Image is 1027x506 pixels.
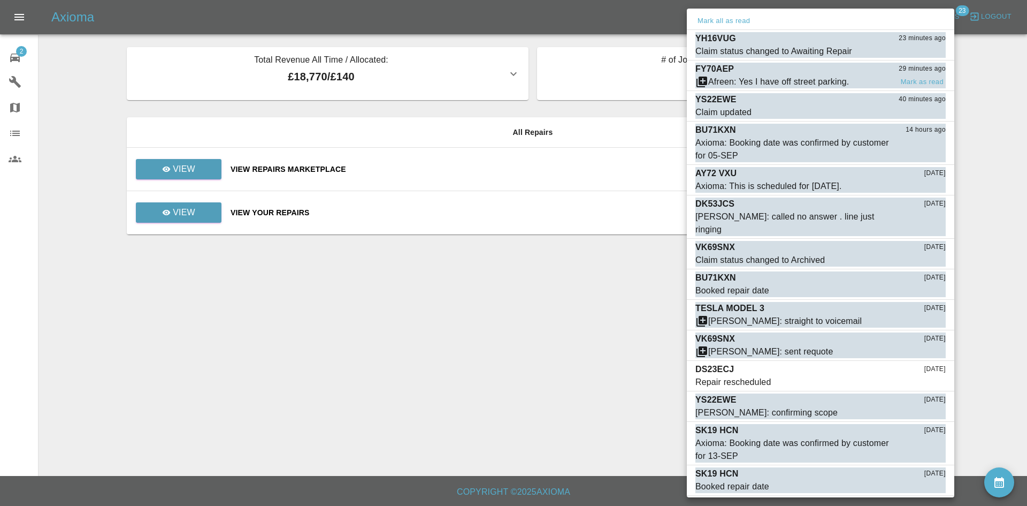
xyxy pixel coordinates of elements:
p: VK69SNX [695,241,735,254]
div: [PERSON_NAME]: called no answer . line just ringing [695,210,892,236]
button: Mark all as read [695,15,752,27]
div: Afreen: Yes I have off street parking. [708,75,849,88]
span: [DATE] [924,273,946,283]
p: AY72 VXU [695,167,737,180]
p: YS22EWE [695,93,737,106]
div: Axioma: This is scheduled for [DATE]. [695,180,842,193]
div: [PERSON_NAME]: confirming scope [695,406,838,419]
p: YS22EWE [695,394,737,406]
span: 29 minutes ago [899,64,946,74]
div: [PERSON_NAME]: straight to voicemail [708,315,862,328]
p: TESLA MODEL 3 [695,302,764,315]
div: Claim status changed to Awaiting Repair [695,45,852,58]
p: DK53JCS [695,198,734,210]
span: [DATE] [924,334,946,344]
span: [DATE] [924,303,946,314]
div: Repair rescheduled [695,376,771,389]
div: Booked repair date [695,480,769,493]
p: YH16VUG [695,32,736,45]
div: Axioma: Booking date was confirmed by customer for 05-SEP [695,137,892,162]
span: [DATE] [924,199,946,209]
button: Mark as read [899,76,946,88]
div: [PERSON_NAME]: sent requote [708,345,833,358]
p: SK19 HCN [695,467,738,480]
span: [DATE] [924,395,946,405]
span: [DATE] [924,425,946,436]
span: [DATE] [924,469,946,479]
p: SK19 HCN [695,424,738,437]
span: [DATE] [924,242,946,253]
span: 40 minutes ago [899,94,946,105]
p: VK69SNX [695,333,735,345]
p: DS23ECJ [695,363,734,376]
p: BU71KXN [695,124,736,137]
span: [DATE] [924,364,946,375]
div: Claim status changed to Archived [695,254,825,267]
span: 14 hours ago [906,125,946,135]
div: Axioma: Booking date was confirmed by customer for 13-SEP [695,437,892,463]
div: Booked repair date [695,284,769,297]
div: Claim updated [695,106,752,119]
p: BU71KXN [695,271,736,284]
p: FY70AEP [695,63,734,75]
span: [DATE] [924,168,946,179]
span: 23 minutes ago [899,33,946,44]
